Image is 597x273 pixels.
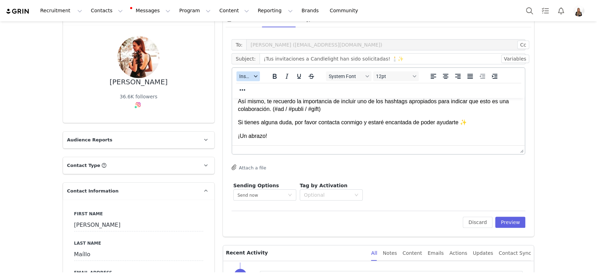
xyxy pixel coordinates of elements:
button: Notifications [553,3,569,19]
iframe: Rich Text Area [232,98,525,145]
img: grin logo [6,8,30,15]
div: Emails [428,245,444,261]
button: Reveal or hide additional toolbar items [236,85,248,95]
span: Sending Options [233,183,279,188]
span: System Font [328,73,363,79]
input: Add a subject line [260,53,526,64]
button: Preview [495,217,526,228]
div: Contact Sync [499,245,531,261]
i: icon: down [288,193,292,198]
button: Recruitment [36,3,86,19]
button: Contacts [87,3,127,19]
div: Actions [449,245,467,261]
button: Search [522,3,537,19]
span: Subject: [232,53,260,64]
img: instagram.svg [135,102,141,107]
span: To: [232,39,246,50]
span: Audience Reports [67,136,113,143]
button: Decrease indent [476,71,488,81]
button: Messages [127,3,175,19]
div: Optional [304,191,351,198]
button: Bold [268,71,280,81]
button: Strikethrough [305,71,317,81]
img: e768fe24-5559-4fa1-93c0-1bbffff22f52.jpg [118,36,159,78]
div: 36.6K followers [120,93,157,100]
button: Program [175,3,215,19]
button: Fonts [326,71,371,81]
div: All [371,245,377,261]
button: Increase indent [488,71,500,81]
a: Community [326,3,365,19]
button: Discard [463,217,492,228]
p: ¡Un abrazo! [6,34,287,42]
button: Font sizes [373,71,418,81]
button: Insert [236,71,260,81]
span: Insert [239,73,251,79]
img: c3b8f700-b784-4e7c-bb9b-abdfdf36c8a3.jpg [573,5,584,16]
button: Content [215,3,253,19]
button: Align right [452,71,463,81]
p: Recent Activity [226,245,365,261]
i: icon: down [354,193,358,198]
div: Updates [473,245,493,261]
div: [PERSON_NAME] [109,78,168,86]
div: Press the Up and Down arrow keys to resize the editor. [517,146,525,154]
button: Profile [569,5,591,16]
span: Tag by Activation [300,183,347,188]
div: Content [403,245,422,261]
button: Align left [427,71,439,81]
a: Brands [297,3,325,19]
button: Italic [280,71,292,81]
p: Si tienes alguna duda, por favor contacta conmigo y estaré encantada de poder ayudarte ✨ [6,21,287,28]
button: Cc [517,41,529,49]
span: 12pt [376,73,410,79]
span: Contact Information [67,188,119,195]
label: First Name [74,211,203,217]
span: Contact Type [67,162,100,169]
button: Attach a file [232,163,266,171]
span: Send now [237,193,258,198]
div: Notes [383,245,397,261]
a: Tasks [538,3,553,19]
button: Reporting [254,3,297,19]
label: Last Name [74,240,203,246]
button: Underline [293,71,305,81]
button: Variables [501,55,529,63]
button: Justify [464,71,476,81]
button: Align center [439,71,451,81]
